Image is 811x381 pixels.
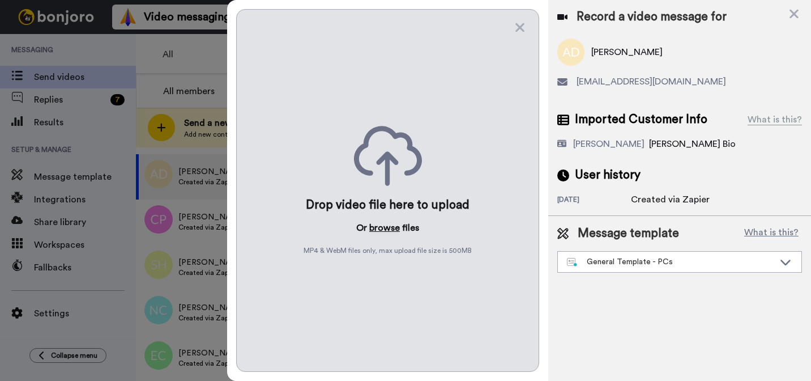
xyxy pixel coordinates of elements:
[306,197,469,213] div: Drop video file here to upload
[575,111,707,128] span: Imported Customer Info
[356,221,419,235] p: Or files
[649,139,736,149] span: [PERSON_NAME] Bio
[748,113,802,126] div: What is this?
[578,225,679,242] span: Message template
[575,167,641,184] span: User history
[567,258,578,267] img: nextgen-template.svg
[304,246,472,255] span: MP4 & WebM files only, max upload file size is 500 MB
[573,137,644,151] div: [PERSON_NAME]
[741,225,802,242] button: What is this?
[557,195,631,206] div: [DATE]
[577,75,726,88] span: [EMAIL_ADDRESS][DOMAIN_NAME]
[631,193,710,206] div: Created via Zapier
[567,256,774,268] div: General Template - PCs
[369,221,400,235] button: browse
